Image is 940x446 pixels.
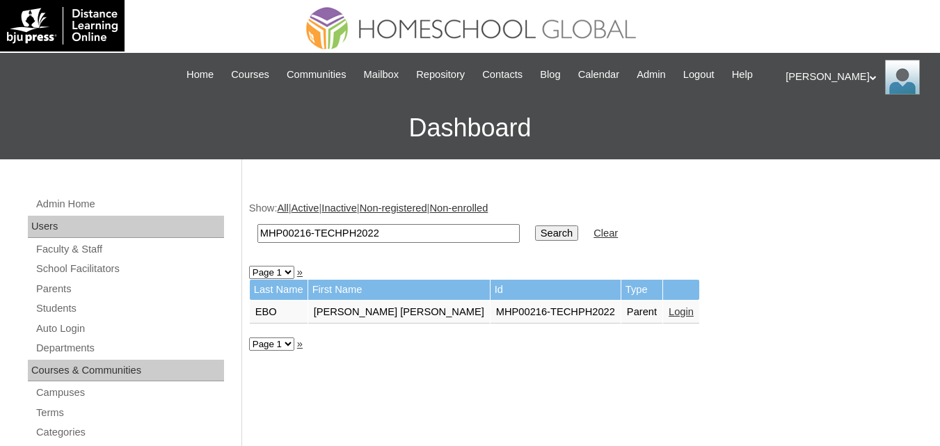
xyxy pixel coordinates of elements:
[725,67,760,83] a: Help
[250,280,308,300] td: Last Name
[35,384,224,401] a: Campuses
[637,67,666,83] span: Admin
[297,266,303,278] a: »
[277,202,288,214] a: All
[786,60,926,95] div: [PERSON_NAME]
[308,301,490,324] td: [PERSON_NAME] [PERSON_NAME]
[482,67,523,83] span: Contacts
[360,202,427,214] a: Non-registered
[257,224,520,243] input: Search
[7,7,118,45] img: logo-white.png
[732,67,753,83] span: Help
[35,424,224,441] a: Categories
[594,228,618,239] a: Clear
[621,301,662,324] td: Parent
[578,67,619,83] span: Calendar
[364,67,399,83] span: Mailbox
[683,67,715,83] span: Logout
[35,300,224,317] a: Students
[292,202,319,214] a: Active
[35,280,224,298] a: Parents
[35,241,224,258] a: Faculty & Staff
[231,67,269,83] span: Courses
[28,360,224,382] div: Courses & Communities
[35,404,224,422] a: Terms
[280,67,353,83] a: Communities
[35,340,224,357] a: Departments
[308,280,490,300] td: First Name
[35,260,224,278] a: School Facilitators
[429,202,488,214] a: Non-enrolled
[621,280,662,300] td: Type
[535,225,578,241] input: Search
[533,67,567,83] a: Blog
[249,201,926,250] div: Show: | | | |
[409,67,472,83] a: Repository
[885,60,920,95] img: Ariane Ebuen
[491,301,621,324] td: MHP00216-TECHPH2022
[491,280,621,300] td: Id
[475,67,529,83] a: Contacts
[35,320,224,337] a: Auto Login
[297,338,303,349] a: »
[416,67,465,83] span: Repository
[287,67,346,83] span: Communities
[224,67,276,83] a: Courses
[630,67,673,83] a: Admin
[571,67,626,83] a: Calendar
[35,196,224,213] a: Admin Home
[7,97,933,159] h3: Dashboard
[540,67,560,83] span: Blog
[186,67,214,83] span: Home
[250,301,308,324] td: EBO
[357,67,406,83] a: Mailbox
[676,67,722,83] a: Logout
[669,306,694,317] a: Login
[28,216,224,238] div: Users
[180,67,221,83] a: Home
[321,202,357,214] a: Inactive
